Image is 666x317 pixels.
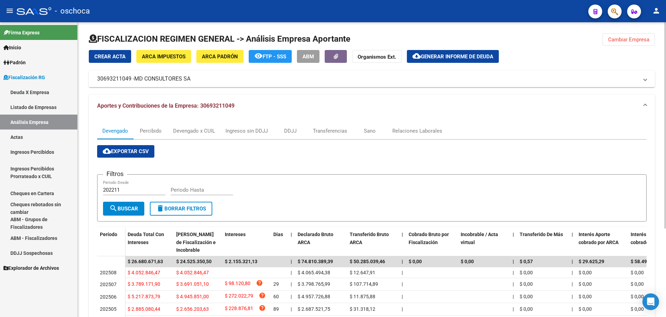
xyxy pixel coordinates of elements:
[176,232,216,253] span: [PERSON_NAME] de Fiscalización e Incobrable
[176,294,209,299] span: $ 4.945.851,00
[350,232,389,245] span: Transferido Bruto ARCA
[513,232,514,237] span: |
[579,306,592,312] span: $ 0,00
[128,281,160,287] span: $ 3.789.171,90
[347,227,399,258] datatable-header-cell: Transferido Bruto ARCA
[100,270,117,275] span: 202508
[273,281,279,287] span: 29
[89,50,131,63] button: Crear Acta
[642,293,659,310] div: Open Intercom Messenger
[291,306,292,312] span: |
[291,270,292,275] span: |
[196,50,244,63] button: ARCA Padrón
[461,259,474,264] span: $ 0,00
[6,7,14,15] mat-icon: menu
[364,127,376,135] div: Sano
[222,227,271,258] datatable-header-cell: Intereses
[249,50,292,63] button: FTP - SSS
[402,232,403,237] span: |
[579,259,604,264] span: $ 29.625,29
[631,306,644,312] span: $ 0,00
[100,282,117,287] span: 202507
[407,50,499,63] button: Generar informe de deuda
[510,227,517,258] datatable-header-cell: |
[100,232,117,237] span: Período
[295,227,347,258] datatable-header-cell: Declarado Bruto ARCA
[520,232,563,237] span: Transferido De Más
[569,227,576,258] datatable-header-cell: |
[125,227,173,258] datatable-header-cell: Deuda Total Con Intereses
[297,50,319,63] button: ABM
[89,70,655,87] mat-expansion-panel-header: 30693211049 -MD CONSULTORES SA
[409,232,449,245] span: Cobrado Bruto por Fiscalización
[572,294,573,299] span: |
[399,227,406,258] datatable-header-cell: |
[291,232,292,237] span: |
[142,53,186,60] span: ARCA Impuestos
[572,259,573,264] span: |
[298,259,333,264] span: $ 74.810.389,39
[97,227,125,256] datatable-header-cell: Período
[3,74,45,81] span: Fiscalización RG
[103,147,111,155] mat-icon: cloud_download
[652,7,660,15] mat-icon: person
[350,281,378,287] span: $ 107.714,89
[156,206,206,212] span: Borrar Filtros
[103,169,127,179] h3: Filtros
[579,281,592,287] span: $ 0,00
[402,306,403,312] span: |
[103,148,149,155] span: Exportar CSV
[176,306,209,312] span: $ 2.656.203,63
[97,145,154,158] button: Exportar CSV
[3,29,40,36] span: Firma Express
[350,306,375,312] span: $ 31.318,12
[128,306,160,312] span: $ 2.885.080,44
[313,127,347,135] div: Transferencias
[102,127,128,135] div: Devengado
[94,53,126,60] span: Crear Acta
[150,202,212,216] button: Borrar Filtros
[225,305,253,314] span: $ 228.876,81
[402,294,403,299] span: |
[176,270,209,275] span: $ 4.052.846,47
[603,33,655,46] button: Cambiar Empresa
[579,232,618,245] span: Interés Aporte cobrado por ARCA
[140,127,162,135] div: Percibido
[298,294,330,299] span: $ 4.957.726,88
[109,206,138,212] span: Buscar
[572,232,573,237] span: |
[520,306,533,312] span: $ 0,00
[513,259,514,264] span: |
[298,232,333,245] span: Declarado Bruto ARCA
[402,259,403,264] span: |
[273,294,279,299] span: 60
[409,259,422,264] span: $ 0,00
[298,281,330,287] span: $ 3.798.765,99
[406,227,458,258] datatable-header-cell: Cobrado Bruto por Fiscalización
[631,281,644,287] span: $ 0,00
[572,306,573,312] span: |
[225,232,246,237] span: Intereses
[176,281,209,287] span: $ 3.691.051,10
[103,202,144,216] button: Buscar
[402,270,403,275] span: |
[608,36,649,43] span: Cambiar Empresa
[134,75,190,83] span: MD CONSULTORES SA
[100,294,117,300] span: 202506
[291,281,292,287] span: |
[273,232,283,237] span: Dias
[392,127,442,135] div: Relaciones Laborales
[513,270,514,275] span: |
[520,294,533,299] span: $ 0,00
[202,53,238,60] span: ARCA Padrón
[302,53,314,60] span: ABM
[520,259,533,264] span: $ 0,57
[291,294,292,299] span: |
[579,270,592,275] span: $ 0,00
[576,227,628,258] datatable-header-cell: Interés Aporte cobrado por ARCA
[273,306,279,312] span: 89
[225,292,253,301] span: $ 272.022,79
[291,259,292,264] span: |
[55,3,90,19] span: - oschoca
[254,52,263,60] mat-icon: remove_red_eye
